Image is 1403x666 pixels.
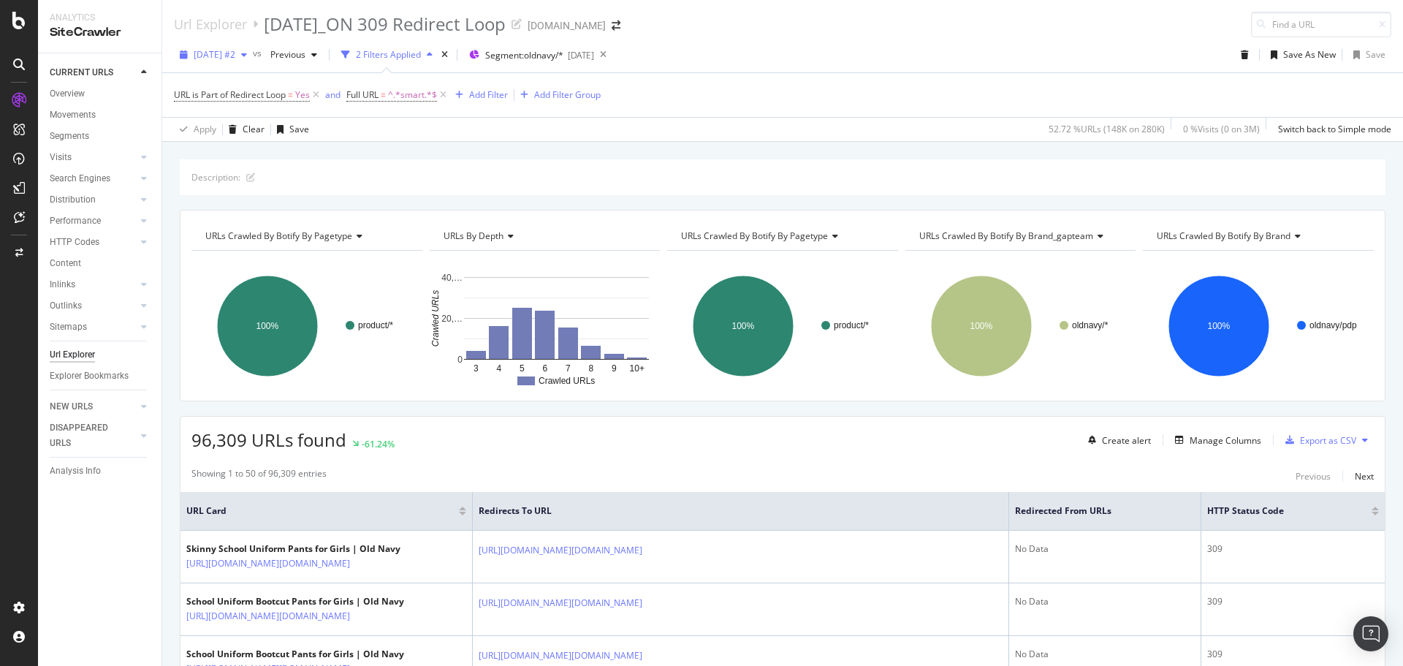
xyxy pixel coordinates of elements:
[346,88,379,101] span: Full URL
[174,16,247,32] a: Url Explorer
[1157,230,1290,242] span: URLs Crawled By Botify By brand
[381,88,386,101] span: =
[1296,467,1331,485] button: Previous
[186,609,350,624] a: [URL][DOMAIN_NAME][DOMAIN_NAME]
[271,118,309,141] button: Save
[50,399,137,415] a: NEW URLS
[1207,542,1379,556] div: 309
[970,321,992,331] text: 100%
[50,150,72,165] div: Visits
[186,542,414,556] div: Skinny School Uniform Pants for Girls | Old Navy
[50,129,89,144] div: Segments
[288,88,293,101] span: =
[50,463,101,479] div: Analysis Info
[202,224,409,248] h4: URLs Crawled By Botify By pagetype
[194,123,216,135] div: Apply
[1283,48,1336,61] div: Save As New
[335,43,438,67] button: 2 Filters Applied
[264,12,506,37] div: [DATE]_ON 309 Redirect Loop
[612,20,620,31] div: arrow-right-arrow-left
[325,88,341,102] button: and
[50,107,96,123] div: Movements
[358,320,393,330] text: product/*
[1300,434,1356,447] div: Export as CSV
[1207,504,1350,518] span: HTTP Status Code
[50,235,137,250] a: HTTP Codes
[50,24,150,41] div: SiteCrawler
[1015,595,1195,608] div: No Data
[50,319,137,335] a: Sitemaps
[430,290,441,347] text: Crawled URLs
[474,363,479,374] text: 3
[50,256,151,271] a: Content
[1347,43,1385,67] button: Save
[362,438,395,450] div: -61.24%
[528,18,606,33] div: [DOMAIN_NAME]
[534,88,601,101] div: Add Filter Group
[834,320,869,330] text: product/*
[50,213,137,229] a: Performance
[919,230,1093,242] span: URLs Crawled By Botify By brand_gapteam
[441,273,463,283] text: 40,…
[1296,470,1331,483] div: Previous
[325,88,341,101] div: and
[1049,123,1165,135] div: 52.72 % URLs ( 148K on 280K )
[1208,321,1231,331] text: 100%
[1072,320,1109,330] text: oldnavy/*
[50,12,150,24] div: Analytics
[496,363,501,374] text: 4
[50,347,95,363] div: Url Explorer
[50,65,113,80] div: CURRENT URLS
[1190,434,1261,447] div: Manage Columns
[1366,48,1385,61] div: Save
[667,262,898,390] svg: A chart.
[50,65,137,80] a: CURRENT URLS
[191,171,240,183] div: Description:
[191,428,346,452] span: 96,309 URLs found
[50,277,75,292] div: Inlinks
[50,463,151,479] a: Analysis Info
[50,107,151,123] a: Movements
[1154,224,1361,248] h4: URLs Crawled By Botify By brand
[479,596,642,610] a: [URL][DOMAIN_NAME][DOMAIN_NAME]
[612,363,617,374] text: 9
[265,43,323,67] button: Previous
[295,85,310,105] span: Yes
[194,48,235,61] span: 2025 Oct. 1st #2
[438,48,451,62] div: times
[678,224,885,248] h4: URLs Crawled By Botify By pagetype
[388,85,437,105] span: ^.*smart.*$
[50,256,81,271] div: Content
[479,648,642,663] a: [URL][DOMAIN_NAME][DOMAIN_NAME]
[1143,262,1374,390] svg: A chart.
[441,314,463,324] text: 20,…
[191,262,422,390] svg: A chart.
[243,123,265,135] div: Clear
[681,230,828,242] span: URLs Crawled By Botify By pagetype
[1082,428,1151,452] button: Create alert
[430,262,661,390] svg: A chart.
[174,118,216,141] button: Apply
[174,88,286,101] span: URL is Part of Redirect Loop
[479,543,642,558] a: [URL][DOMAIN_NAME][DOMAIN_NAME]
[50,129,151,144] a: Segments
[50,347,151,363] a: Url Explorer
[50,192,96,208] div: Distribution
[253,47,265,59] span: vs
[50,150,137,165] a: Visits
[905,262,1136,390] div: A chart.
[1353,616,1388,651] div: Open Intercom Messenger
[1015,648,1195,661] div: No Data
[265,48,305,61] span: Previous
[1272,118,1391,141] button: Switch back to Simple mode
[50,399,93,415] div: NEW URLS
[566,363,571,374] text: 7
[1015,504,1173,518] span: Redirected from URLs
[50,86,85,102] div: Overview
[50,298,137,314] a: Outlinks
[50,277,137,292] a: Inlinks
[174,43,253,67] button: [DATE] #2
[1207,595,1379,608] div: 309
